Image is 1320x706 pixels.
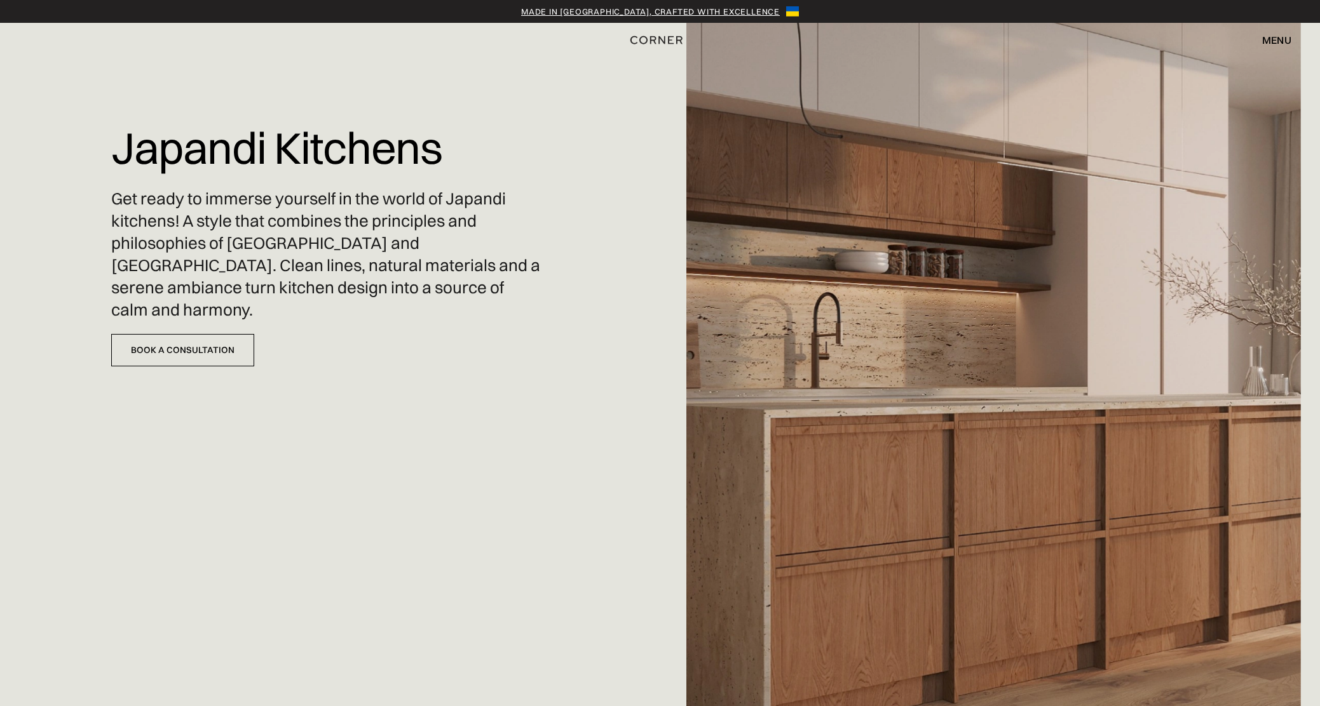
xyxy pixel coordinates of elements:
[111,188,541,322] p: Get ready to immerse yourself in the world of Japandi kitchens! A style that combines the princip...
[111,114,442,182] h1: Japandi Kitchens
[607,32,713,48] a: home
[1262,35,1291,45] div: menu
[1249,29,1291,51] div: menu
[111,334,254,366] a: Book a Consultation
[521,5,780,18] a: Made in [GEOGRAPHIC_DATA], crafted with excellence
